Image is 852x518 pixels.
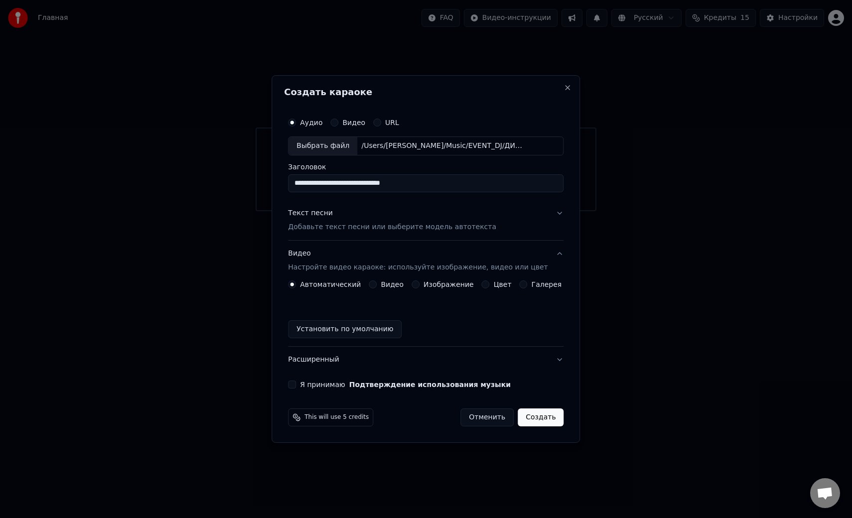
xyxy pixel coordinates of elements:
[385,119,399,126] label: URL
[288,163,564,170] label: Заголовок
[424,281,474,288] label: Изображение
[300,281,361,288] label: Автоматический
[288,280,564,346] div: ВидеоНастройте видео караоке: используйте изображение, видео или цвет
[300,381,511,388] label: Я принимаю
[288,249,548,272] div: Видео
[460,408,514,426] button: Отменить
[300,119,322,126] label: Аудио
[518,408,564,426] button: Создать
[381,281,404,288] label: Видео
[288,320,402,338] button: Установить по умолчанию
[288,347,564,373] button: Расширенный
[288,200,564,240] button: Текст песниДобавьте текст песни или выберите модель автотекста
[288,241,564,280] button: ВидеоНастройте видео караоке: используйте изображение, видео или цвет
[349,381,511,388] button: Я принимаю
[342,119,365,126] label: Видео
[288,137,357,155] div: Выбрать файл
[288,222,496,232] p: Добавьте текст песни или выберите модель автотекста
[357,141,527,151] div: /Users/[PERSON_NAME]/Music/EVENT_DJ/ДИСКОТЕКА/55-65 лет/Леприконсы - Хали-гали, паратрупер.mp3
[532,281,562,288] label: Галерея
[304,413,369,421] span: This will use 5 credits
[288,262,548,272] p: Настройте видео караоке: используйте изображение, видео или цвет
[284,88,568,97] h2: Создать караоке
[494,281,512,288] label: Цвет
[288,208,333,218] div: Текст песни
